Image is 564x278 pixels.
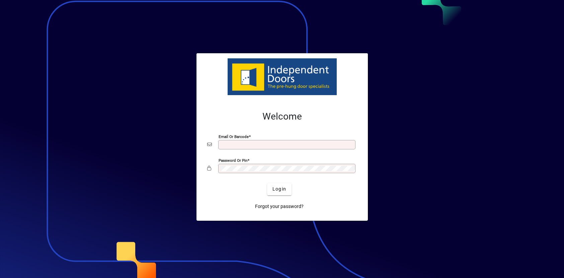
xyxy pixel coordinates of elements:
[267,183,292,195] button: Login
[252,201,306,213] a: Forgot your password?
[219,158,247,162] mat-label: Password or Pin
[255,203,304,210] span: Forgot your password?
[272,186,286,193] span: Login
[207,111,357,122] h2: Welcome
[219,134,249,139] mat-label: Email or Barcode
